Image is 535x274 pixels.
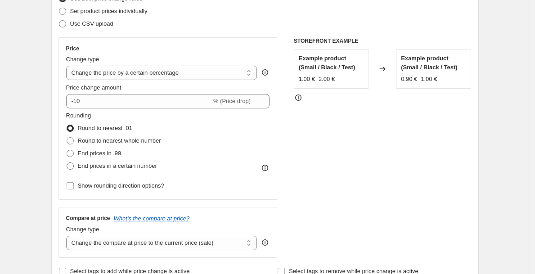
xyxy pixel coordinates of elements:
[421,75,437,84] strike: 1.00 €
[66,56,99,63] span: Change type
[66,215,110,222] h3: Compare at price
[261,68,270,77] div: help
[114,215,190,222] button: What's the compare at price?
[401,75,417,84] div: 0.90 €
[261,238,270,247] div: help
[319,75,335,84] strike: 2.00 €
[299,75,315,84] div: 1.00 €
[78,125,132,131] span: Round to nearest .01
[294,37,472,45] h6: STOREFRONT EXAMPLE
[299,55,355,71] span: Example product (Small / Black / Test)
[78,137,161,144] span: Round to nearest whole number
[66,45,79,52] h3: Price
[70,8,148,14] span: Set product prices individually
[78,162,157,169] span: End prices in a certain number
[66,226,99,233] span: Change type
[401,55,457,71] span: Example product (Small / Black / Test)
[66,94,211,108] input: -15
[213,98,251,104] span: % (Price drop)
[78,150,121,157] span: End prices in .99
[78,182,164,189] span: Show rounding direction options?
[70,20,113,27] span: Use CSV upload
[66,112,91,119] span: Rounding
[66,84,121,91] span: Price change amount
